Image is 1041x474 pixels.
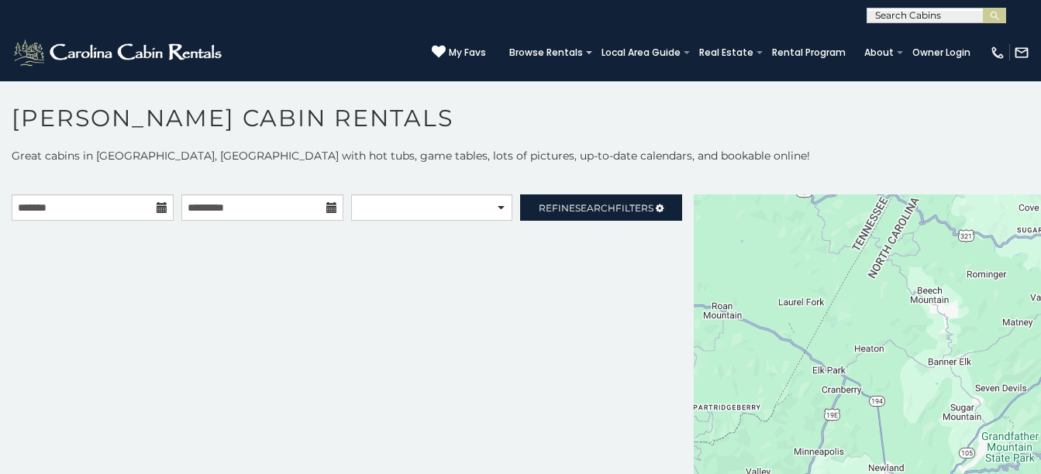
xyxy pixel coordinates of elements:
[432,45,486,60] a: My Favs
[857,42,901,64] a: About
[764,42,853,64] a: Rental Program
[691,42,761,64] a: Real Estate
[1014,45,1029,60] img: mail-regular-white.png
[905,42,978,64] a: Owner Login
[520,194,682,221] a: RefineSearchFilters
[449,46,486,60] span: My Favs
[539,202,653,214] span: Refine Filters
[502,42,591,64] a: Browse Rentals
[594,42,688,64] a: Local Area Guide
[990,45,1005,60] img: phone-regular-white.png
[575,202,615,214] span: Search
[12,37,226,68] img: White-1-2.png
